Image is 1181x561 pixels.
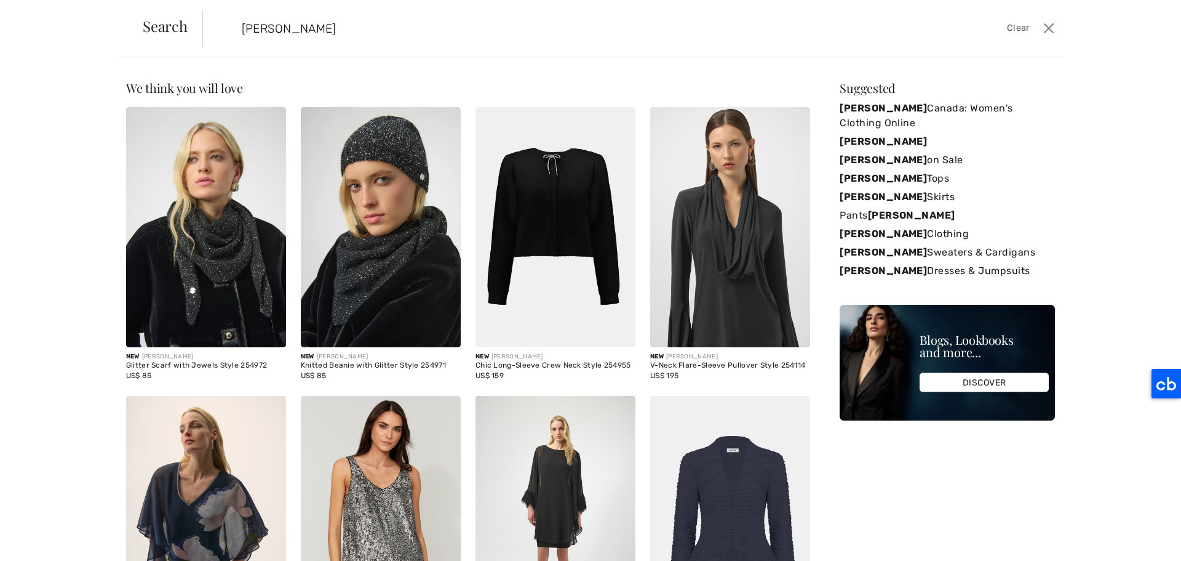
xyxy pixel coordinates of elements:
span: New [650,353,664,360]
a: [PERSON_NAME]Skirts [840,188,1055,206]
input: TYPE TO SEARCH [233,10,838,47]
div: Suggested [840,82,1055,94]
span: We think you will love [126,79,243,96]
div: [PERSON_NAME] [301,352,461,361]
img: V-Neck Flare-Sleeve Pullover Style 254114. Black [650,107,810,347]
img: Blogs, Lookbooks and more... [840,305,1055,421]
strong: [PERSON_NAME] [840,154,927,166]
span: New [475,353,489,360]
a: [PERSON_NAME]Canada: Women's Clothing Online [840,99,1055,132]
span: US$ 85 [301,371,327,380]
a: Pants[PERSON_NAME] [840,206,1055,225]
div: V-Neck Flare-Sleeve Pullover Style 254114 [650,361,810,370]
div: DISCOVER [920,373,1049,392]
a: [PERSON_NAME]Dresses & Jumpsuits [840,262,1055,280]
span: Search [143,18,188,33]
div: Knitted Beanie with Glitter Style 254971 [301,361,461,370]
a: [PERSON_NAME]Clothing [840,225,1055,243]
strong: [PERSON_NAME] [840,172,927,184]
strong: [PERSON_NAME] [840,191,927,203]
span: US$ 159 [475,371,504,380]
strong: [PERSON_NAME] [840,246,927,258]
div: Blogs, Lookbooks and more... [920,334,1049,358]
span: New [126,353,140,360]
span: US$ 195 [650,371,678,380]
strong: [PERSON_NAME] [840,102,927,114]
div: [PERSON_NAME] [475,352,635,361]
span: Clear [1007,22,1030,35]
div: [PERSON_NAME] [650,352,810,361]
img: Chic Long-Sleeve Crew Neck Style 254955. Black [475,107,635,347]
span: New [301,353,314,360]
span: Chat [27,9,52,20]
button: Close [1040,18,1058,38]
a: [PERSON_NAME] [840,132,1055,151]
a: [PERSON_NAME]on Sale [840,151,1055,169]
a: [PERSON_NAME]Sweaters & Cardigans [840,243,1055,262]
strong: [PERSON_NAME] [868,209,955,221]
img: Knitted Beanie with Glitter Style 254971. Black/Silver [301,107,461,347]
span: US$ 85 [126,371,152,380]
div: [PERSON_NAME] [126,352,286,361]
strong: [PERSON_NAME] [840,135,927,147]
div: Chic Long-Sleeve Crew Neck Style 254955 [475,361,635,370]
div: Glitter Scarf with Jewels Style 254972 [126,361,286,370]
strong: [PERSON_NAME] [840,228,927,240]
img: Glitter Scarf with Jewels Style 254972. Black/Silver [126,107,286,347]
a: [PERSON_NAME]Tops [840,169,1055,188]
strong: [PERSON_NAME] [840,265,927,276]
